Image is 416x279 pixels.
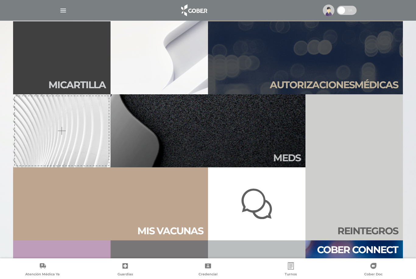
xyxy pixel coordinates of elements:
h2: Cober connect [317,244,398,256]
h2: Mis vacu nas [137,225,203,237]
span: Atención Médica Ya [25,272,60,277]
a: Atención Médica Ya [1,262,84,278]
img: profile-placeholder.svg [323,5,334,16]
img: Cober_menu-lines-white.svg [59,7,67,14]
span: Credencial [199,272,217,277]
a: Micartilla [13,21,111,94]
span: Turnos [285,272,297,277]
a: Autorizacionesmédicas [208,21,403,94]
a: Reintegros [305,94,403,240]
h2: Autori zaciones médicas [270,79,398,91]
a: Cober Doc [332,262,415,278]
a: Meds [111,94,305,167]
a: Guardias [84,262,167,278]
h2: Meds [273,152,301,164]
img: logo_cober_home-white.png [178,3,210,18]
a: Mis vacunas [13,167,208,240]
h2: Mi car tilla [48,79,106,91]
span: Cober Doc [364,272,383,277]
h2: Rein te gros [337,225,398,237]
span: Guardias [118,272,133,277]
a: Turnos [249,262,332,278]
a: Credencial [167,262,249,278]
